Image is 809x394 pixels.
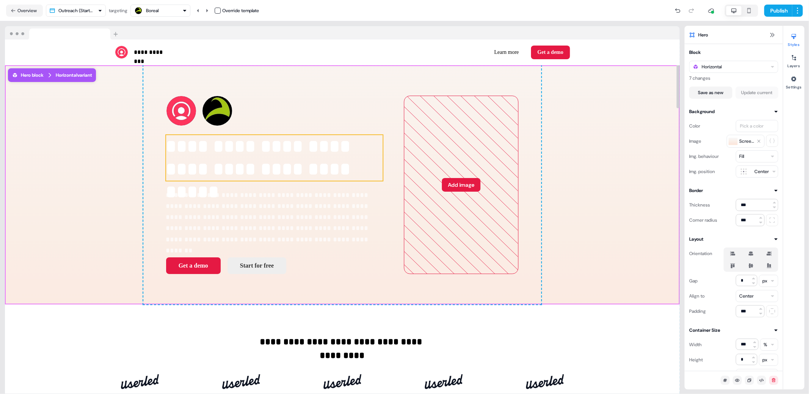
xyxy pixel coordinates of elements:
div: Width [689,339,702,351]
div: % [763,341,767,348]
div: Hero block [12,71,44,79]
button: Publish [764,5,792,17]
div: Fill [739,153,744,160]
div: Container Size [689,326,720,334]
button: Add image [442,178,481,192]
div: Padding [689,305,706,317]
button: Layers [783,52,804,68]
div: Img. position [689,165,715,178]
button: Update current [735,87,779,99]
div: Align to [689,290,705,302]
button: Border [689,187,778,194]
div: Thickness [689,199,710,211]
img: Browser topbar [5,26,121,40]
div: Outreach (Starter) [58,7,95,14]
div: Layout [689,235,704,243]
div: Get a demoStart for free [166,257,383,274]
button: Screenshot_[DATE]_at_21.33.58.png [727,135,765,148]
div: px [762,356,767,364]
button: Boreal [130,5,190,17]
button: Pick a color [736,120,778,132]
div: Img. behaviour [689,150,719,162]
div: Override template [222,7,259,14]
button: Fill [736,150,778,162]
div: Orientation [689,247,712,260]
div: Corner radius [689,214,717,226]
div: Image [689,135,701,147]
div: targeting [109,7,127,14]
div: Block [689,49,701,56]
div: Center [751,168,772,175]
div: Horizontal variant [56,71,92,79]
span: Screenshot_[DATE]_at_21.33.58.png [739,137,755,145]
div: Add image [404,96,518,274]
button: Styles [783,30,804,47]
button: Start for free [228,257,286,274]
span: Hero [698,31,708,39]
button: Horizontal [689,61,778,73]
div: Pick a color [738,122,765,130]
div: Center [739,292,754,300]
div: Max width [689,369,710,381]
div: Horizontal [702,63,722,71]
div: Color [689,120,700,132]
button: Get a demo [166,257,221,274]
button: Background [689,108,778,115]
div: Learn moreGet a demo [346,46,570,59]
button: Container Size [689,326,778,334]
div: Height [689,354,703,366]
div: 7 changes [689,74,778,82]
button: Block [689,49,778,56]
button: Get a demo [531,46,570,59]
button: Save as new [689,87,732,99]
button: Settings [783,73,804,90]
div: Boreal [146,7,159,14]
button: Layout [689,235,778,243]
button: Learn more [488,46,525,59]
div: Background [689,108,715,115]
button: Overview [6,5,43,17]
div: Border [689,187,703,194]
div: px [762,277,767,285]
div: Gap [689,275,697,287]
